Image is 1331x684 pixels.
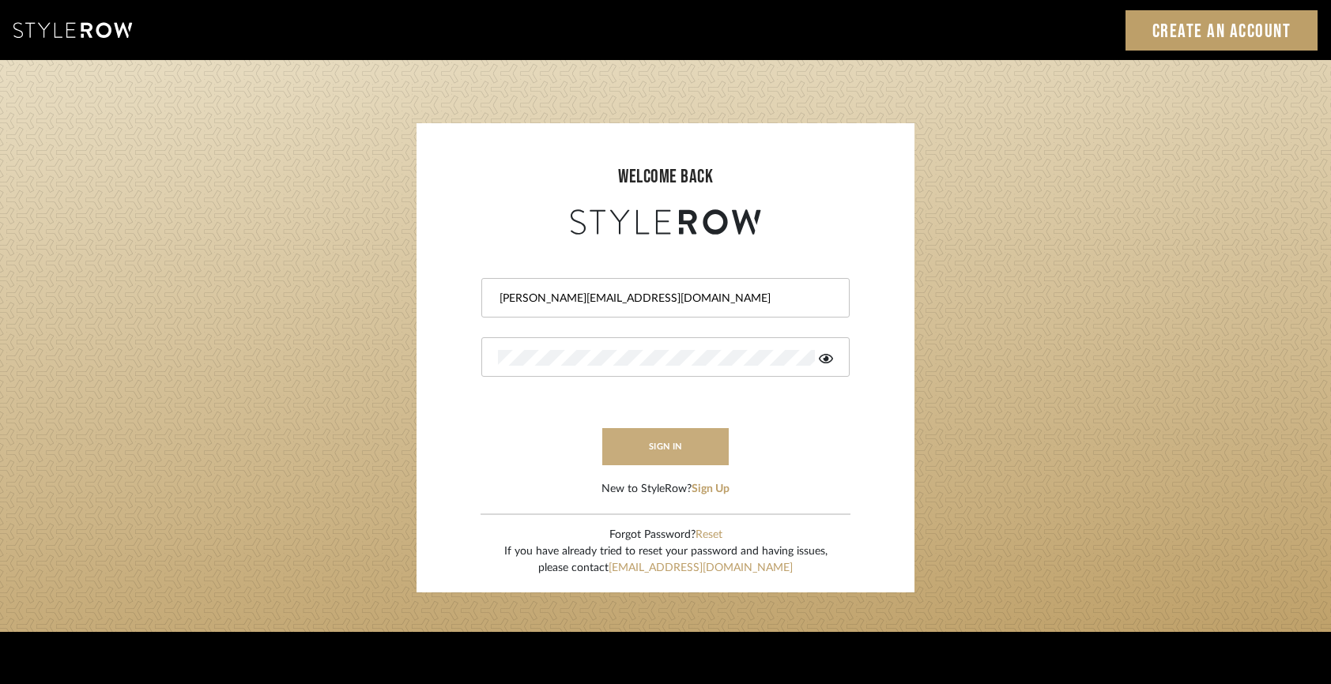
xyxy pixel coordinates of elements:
[609,562,793,573] a: [EMAIL_ADDRESS][DOMAIN_NAME]
[601,481,730,498] div: New to StyleRow?
[1126,10,1318,51] a: Create an Account
[692,481,730,498] button: Sign Up
[504,527,828,543] div: Forgot Password?
[498,291,829,306] input: Email Address
[432,163,899,191] div: welcome back
[602,428,729,465] button: sign in
[696,527,722,543] button: Reset
[504,543,828,577] div: If you have already tried to reset your password and having issues, please contact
